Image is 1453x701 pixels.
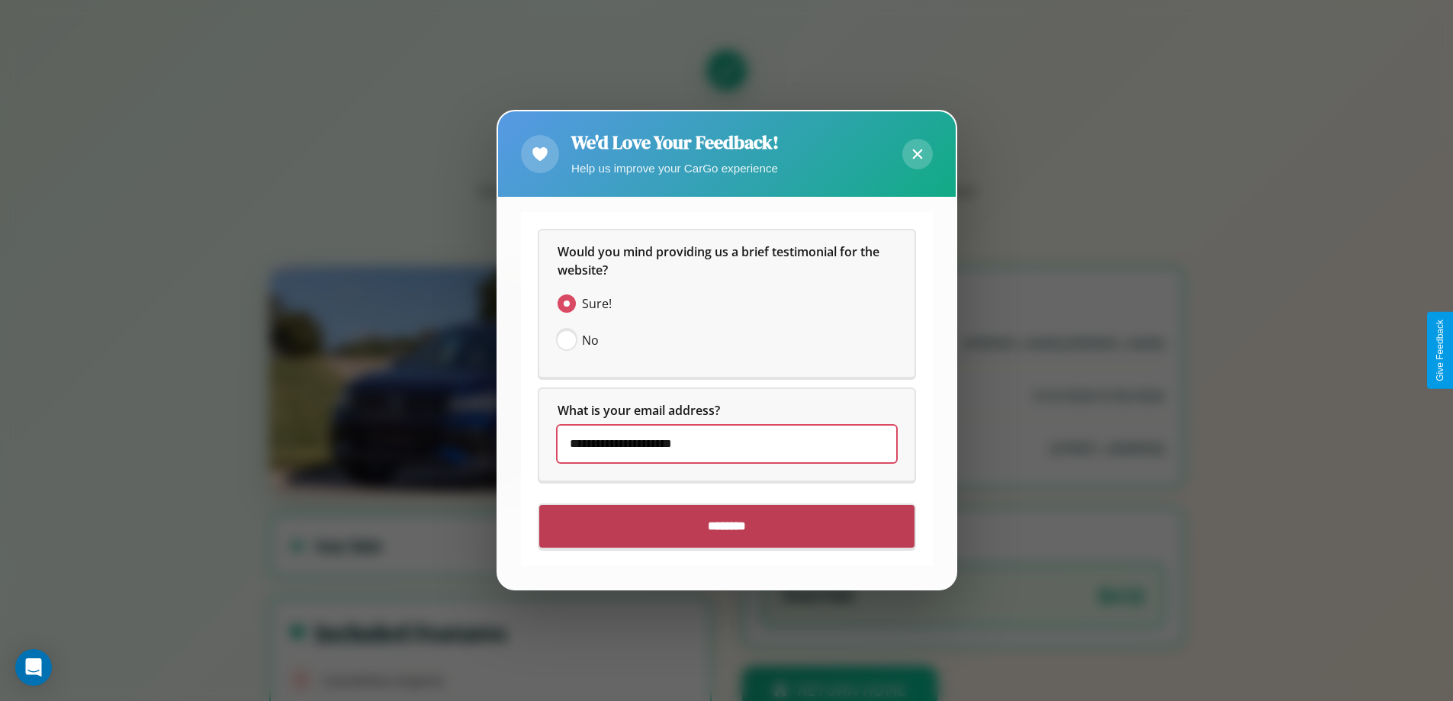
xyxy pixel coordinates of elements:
span: Would you mind providing us a brief testimonial for the website? [558,244,882,279]
span: Sure! [582,295,612,314]
span: No [582,332,599,350]
div: Give Feedback [1435,320,1445,381]
span: What is your email address? [558,403,720,420]
div: Open Intercom Messenger [15,649,52,686]
p: Help us improve your CarGo experience [571,158,779,178]
h2: We'd Love Your Feedback! [571,130,779,155]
